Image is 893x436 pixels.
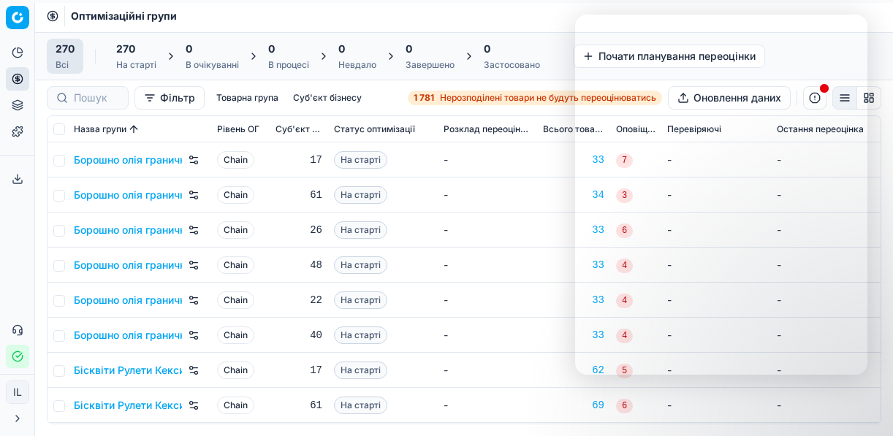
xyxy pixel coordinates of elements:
[74,328,182,343] a: Борошно олія гранична націнка, Кластер 6
[438,318,537,353] td: -
[275,223,322,237] div: 26
[334,221,387,239] span: На старті
[116,59,156,71] div: На старті
[268,42,275,56] span: 0
[334,256,387,274] span: На старті
[275,188,322,202] div: 61
[484,59,540,71] div: Застосовано
[438,388,537,423] td: -
[832,386,867,421] iframe: Intercom live chat
[661,388,771,423] td: -
[406,59,455,71] div: Завершено
[217,397,254,414] span: Chain
[56,42,75,56] span: 270
[186,59,239,71] div: В очікуванні
[74,363,182,378] a: Бісквіти Рулети Кекси, Кластер 1
[74,293,182,307] a: Борошно олія гранична націнка, Кластер 5
[440,92,656,104] span: Нерозподілені товари не будуть переоцінюватись
[71,9,177,23] nav: breadcrumb
[217,362,254,379] span: Chain
[268,59,309,71] div: В процесі
[543,123,604,135] span: Всього товарів
[438,283,537,318] td: -
[414,92,434,104] strong: 1 781
[275,258,322,272] div: 48
[543,363,604,378] a: 62
[275,363,322,378] div: 17
[543,293,604,307] a: 33
[217,256,254,274] span: Chain
[616,399,633,413] span: 6
[74,188,182,202] a: Борошно олія гранична націнка, Кластер 2
[217,186,254,204] span: Chain
[543,328,604,343] a: 33
[334,186,387,204] span: На старті
[334,291,387,309] span: На старті
[338,59,376,71] div: Невдало
[771,388,881,423] td: -
[438,177,537,213] td: -
[217,326,254,344] span: Chain
[543,153,604,167] a: 33
[575,15,867,375] iframe: Intercom live chat
[275,328,322,343] div: 40
[74,91,119,105] input: Пошук
[275,398,322,413] div: 61
[484,42,490,56] span: 0
[275,153,322,167] div: 17
[74,223,182,237] a: Борошно олія гранична націнка, Кластер 3
[210,89,284,107] button: Товарна група
[444,123,531,135] span: Розклад переоцінювання
[126,122,141,137] button: Sorted by Назва групи ascending
[408,91,662,105] a: 1 781Нерозподілені товари не будуть переоцінюватись
[217,123,259,135] span: Рівень OГ
[438,142,537,177] td: -
[74,153,182,167] a: Борошно олія гранична націнка, Кластер 1
[74,398,182,413] a: Бісквіти Рулети Кекси, Кластер 2
[573,45,765,68] button: Почати планування переоцінки
[334,151,387,169] span: На старті
[275,293,322,307] div: 22
[334,397,387,414] span: На старті
[438,248,537,283] td: -
[74,258,182,272] a: Борошно олія гранична націнка, Кластер 4
[543,223,604,237] a: 33
[134,86,205,110] button: Фільтр
[7,381,28,403] span: IL
[74,123,126,135] span: Назва групи
[275,123,322,135] span: Суб'єкт бізнесу
[334,326,387,344] span: На старті
[406,42,412,56] span: 0
[186,42,192,56] span: 0
[217,151,254,169] span: Chain
[287,89,368,107] button: Суб'єкт бізнесу
[334,123,415,135] span: Статус оптимізації
[71,9,177,23] span: Оптимізаційні групи
[543,258,604,272] a: 33
[217,291,254,309] span: Chain
[338,42,345,56] span: 0
[438,353,537,388] td: -
[543,188,604,202] a: 34
[116,42,135,56] span: 270
[56,59,75,71] div: Всі
[334,362,387,379] span: На старті
[217,221,254,239] span: Chain
[6,380,29,404] button: IL
[438,213,537,248] td: -
[543,398,604,413] a: 69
